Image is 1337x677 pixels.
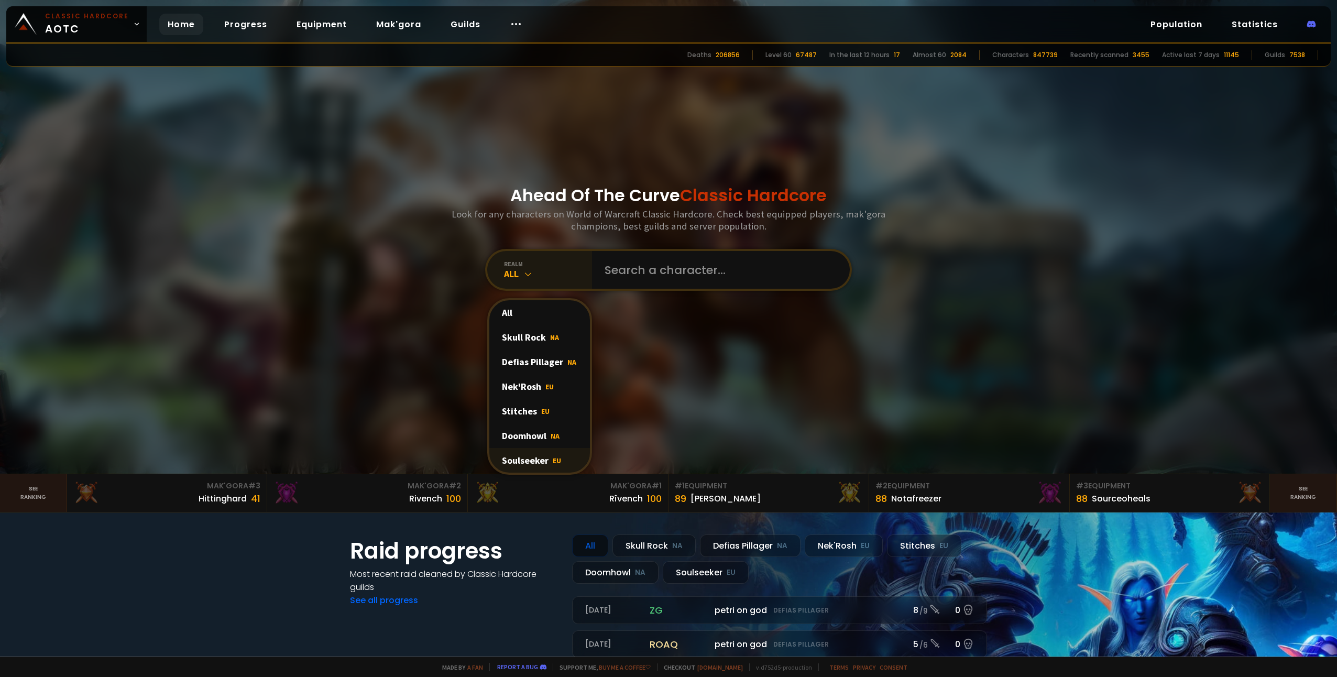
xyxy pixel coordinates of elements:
[939,541,948,551] small: EU
[267,474,468,512] a: Mak'Gora#2Rivench100
[652,481,662,491] span: # 1
[442,14,489,35] a: Guilds
[550,333,559,342] span: NA
[216,14,276,35] a: Progress
[1270,474,1337,512] a: Seeranking
[727,567,736,578] small: EU
[875,492,887,506] div: 88
[913,50,946,60] div: Almost 60
[1265,50,1285,60] div: Guilds
[468,474,669,512] a: Mak'Gora#1Rîvench100
[805,534,883,557] div: Nek'Rosh
[545,382,554,391] span: EU
[875,481,887,491] span: # 2
[489,300,590,325] div: All
[894,50,900,60] div: 17
[663,561,749,584] div: Soulseeker
[572,561,659,584] div: Doomhowl
[446,492,461,506] div: 100
[609,492,643,505] div: Rîvench
[691,492,761,505] div: [PERSON_NAME]
[489,350,590,374] div: Defias Pillager
[489,399,590,423] div: Stitches
[350,534,560,567] h1: Raid progress
[749,663,812,671] span: v. d752d5 - production
[1076,481,1264,492] div: Equipment
[1289,50,1305,60] div: 7538
[680,183,827,207] span: Classic Hardcore
[572,596,987,624] a: [DATE]zgpetri on godDefias Pillager8 /90
[251,492,260,506] div: 41
[350,567,560,594] h4: Most recent raid cleaned by Classic Hardcore guilds
[447,208,890,232] h3: Look for any characters on World of Warcraft Classic Hardcore. Check best equipped players, mak'g...
[350,594,418,606] a: See all progress
[199,492,247,505] div: Hittinghard
[409,492,442,505] div: Rivench
[67,474,268,512] a: Mak'Gora#3Hittinghard41
[647,492,662,506] div: 100
[880,663,907,671] a: Consent
[504,260,592,268] div: realm
[1033,50,1058,60] div: 847739
[45,12,129,37] span: AOTC
[1076,492,1088,506] div: 88
[869,474,1070,512] a: #2Equipment88Notafreezer
[672,541,683,551] small: NA
[551,431,560,441] span: NA
[716,50,740,60] div: 206856
[1224,50,1239,60] div: 11145
[675,481,685,491] span: # 1
[1162,50,1220,60] div: Active last 7 days
[796,50,817,60] div: 67487
[73,481,261,492] div: Mak'Gora
[875,481,1063,492] div: Equipment
[687,50,711,60] div: Deaths
[853,663,875,671] a: Privacy
[572,630,987,658] a: [DATE]roaqpetri on godDefias Pillager5 /60
[45,12,129,21] small: Classic Hardcore
[765,50,792,60] div: Level 60
[1133,50,1149,60] div: 3455
[497,663,538,671] a: Report a bug
[572,534,608,557] div: All
[489,448,590,473] div: Soulseeker
[891,492,941,505] div: Notafreezer
[612,534,696,557] div: Skull Rock
[6,6,147,42] a: Classic HardcoreAOTC
[368,14,430,35] a: Mak'gora
[489,325,590,350] div: Skull Rock
[449,481,461,491] span: # 2
[950,50,967,60] div: 2084
[675,481,862,492] div: Equipment
[273,481,461,492] div: Mak'Gora
[489,423,590,448] div: Doomhowl
[829,663,849,671] a: Terms
[467,663,483,671] a: a fan
[829,50,890,60] div: In the last 12 hours
[1070,50,1128,60] div: Recently scanned
[1070,474,1270,512] a: #3Equipment88Sourceoheals
[510,183,827,208] h1: Ahead Of The Curve
[635,567,645,578] small: NA
[248,481,260,491] span: # 3
[700,534,801,557] div: Defias Pillager
[504,268,592,280] div: All
[887,534,961,557] div: Stitches
[599,663,651,671] a: Buy me a coffee
[675,492,686,506] div: 89
[159,14,203,35] a: Home
[553,456,561,465] span: EU
[598,251,837,289] input: Search a character...
[553,663,651,671] span: Support me,
[541,407,550,416] span: EU
[1142,14,1211,35] a: Population
[992,50,1029,60] div: Characters
[567,357,576,367] span: NA
[1076,481,1088,491] span: # 3
[669,474,869,512] a: #1Equipment89[PERSON_NAME]
[777,541,787,551] small: NA
[1223,14,1286,35] a: Statistics
[657,663,743,671] span: Checkout
[697,663,743,671] a: [DOMAIN_NAME]
[288,14,355,35] a: Equipment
